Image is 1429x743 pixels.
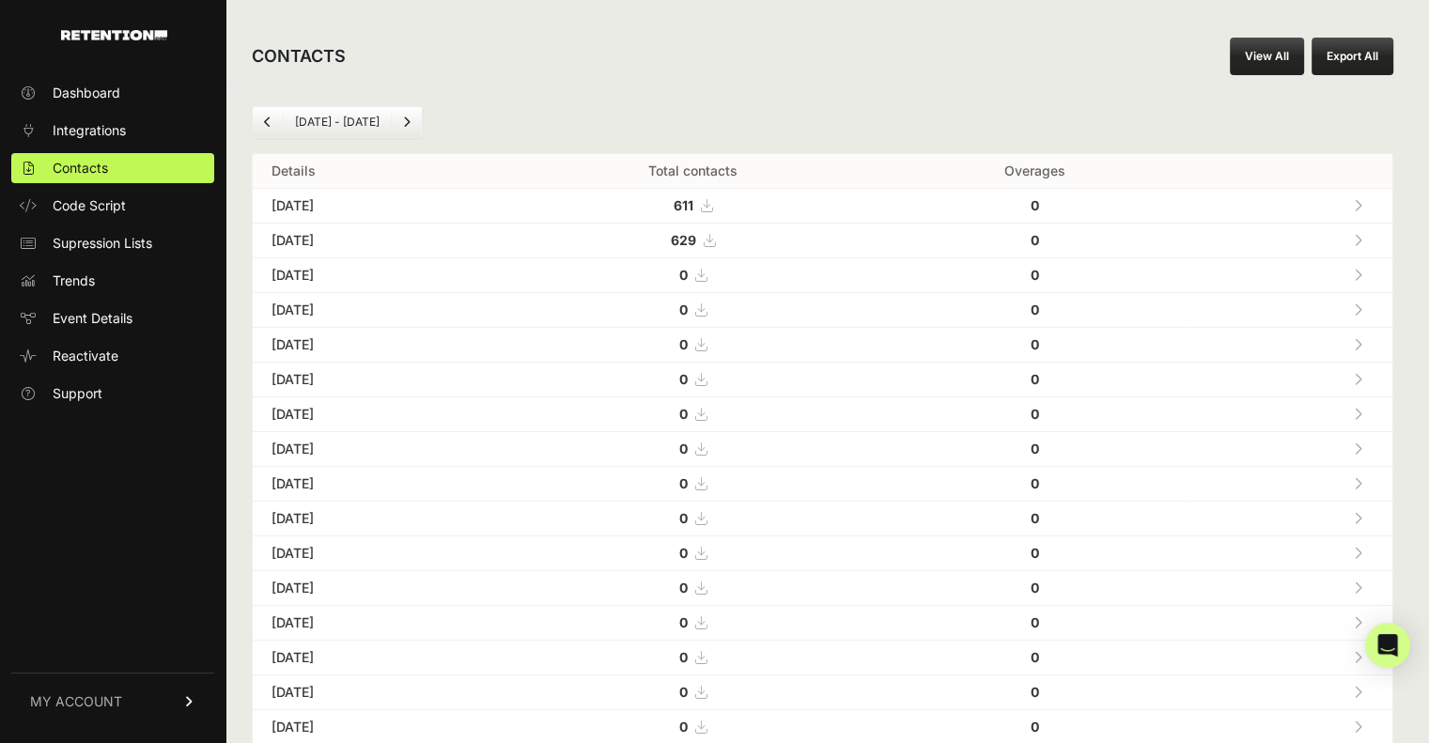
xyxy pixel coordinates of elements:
td: [DATE] [253,432,501,467]
strong: 0 [1031,406,1039,422]
strong: 0 [679,475,688,491]
a: MY ACCOUNT [11,673,214,730]
span: Code Script [53,196,126,215]
strong: 0 [1031,232,1039,248]
strong: 0 [1031,614,1039,630]
td: [DATE] [253,675,501,710]
strong: 0 [1031,302,1039,317]
strong: 0 [679,302,688,317]
strong: 0 [1031,545,1039,561]
strong: 0 [1031,580,1039,596]
a: View All [1230,38,1304,75]
th: Details [253,154,501,189]
li: [DATE] - [DATE] [283,115,391,130]
td: [DATE] [253,536,501,571]
td: [DATE] [253,571,501,606]
td: [DATE] [253,363,501,397]
strong: 0 [679,336,688,352]
strong: 0 [679,441,688,457]
h2: CONTACTS [252,43,346,70]
strong: 0 [679,580,688,596]
strong: 0 [679,545,688,561]
td: [DATE] [253,641,501,675]
a: Supression Lists [11,228,214,258]
a: Next [392,107,422,137]
strong: 0 [1031,336,1039,352]
strong: 0 [1031,649,1039,665]
span: Contacts [53,159,108,178]
strong: 0 [1031,371,1039,387]
td: [DATE] [253,328,501,363]
strong: 0 [679,371,688,387]
strong: 611 [674,197,693,213]
strong: 0 [1031,441,1039,457]
strong: 0 [679,267,688,283]
button: Export All [1312,38,1393,75]
strong: 0 [679,719,688,735]
strong: 0 [1031,719,1039,735]
strong: 0 [679,406,688,422]
strong: 0 [679,510,688,526]
strong: 0 [1031,510,1039,526]
a: Reactivate [11,341,214,371]
span: Support [53,384,102,403]
span: Trends [53,271,95,290]
strong: 629 [671,232,696,248]
td: [DATE] [253,189,501,224]
th: Total contacts [501,154,885,189]
a: Event Details [11,303,214,333]
td: [DATE] [253,224,501,258]
td: [DATE] [253,467,501,502]
th: Overages [885,154,1184,189]
span: MY ACCOUNT [30,692,122,711]
a: Dashboard [11,78,214,108]
strong: 0 [1031,267,1039,283]
img: Retention.com [61,30,167,40]
td: [DATE] [253,502,501,536]
strong: 0 [1031,475,1039,491]
span: Integrations [53,121,126,140]
a: Code Script [11,191,214,221]
strong: 0 [679,649,688,665]
strong: 0 [679,684,688,700]
a: Support [11,379,214,409]
td: [DATE] [253,606,501,641]
span: Dashboard [53,84,120,102]
strong: 0 [1031,197,1039,213]
a: Integrations [11,116,214,146]
td: [DATE] [253,258,501,293]
td: [DATE] [253,397,501,432]
div: Open Intercom Messenger [1365,623,1410,668]
span: Supression Lists [53,234,152,253]
a: 611 [674,197,712,213]
strong: 0 [679,614,688,630]
span: Event Details [53,309,132,328]
a: Contacts [11,153,214,183]
td: [DATE] [253,293,501,328]
a: Previous [253,107,283,137]
strong: 0 [1031,684,1039,700]
a: Trends [11,266,214,296]
span: Reactivate [53,347,118,365]
a: 629 [671,232,715,248]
